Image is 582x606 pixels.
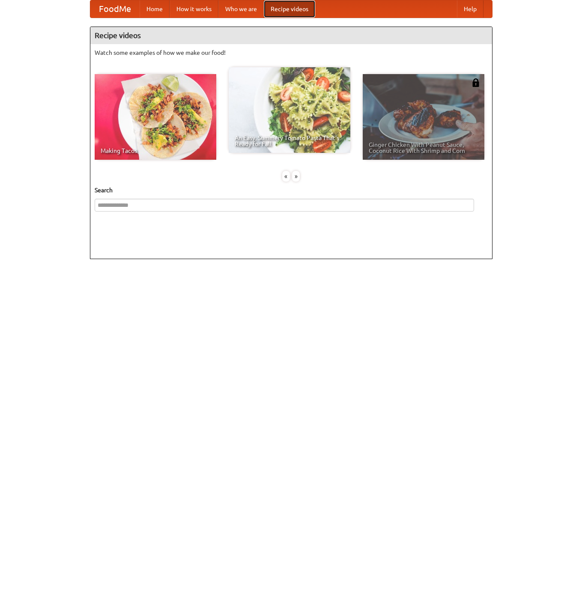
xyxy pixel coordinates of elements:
a: Who we are [218,0,264,18]
a: Making Tacos [95,74,216,160]
a: Recipe videos [264,0,315,18]
p: Watch some examples of how we make our food! [95,48,488,57]
a: How it works [170,0,218,18]
h4: Recipe videos [90,27,492,44]
a: Help [457,0,484,18]
a: Home [140,0,170,18]
span: An Easy, Summery Tomato Pasta That's Ready for Fall [235,135,344,147]
a: FoodMe [90,0,140,18]
a: An Easy, Summery Tomato Pasta That's Ready for Fall [229,67,350,153]
h5: Search [95,186,488,194]
span: Making Tacos [101,148,210,154]
div: » [292,171,300,182]
div: « [282,171,290,182]
img: 483408.png [472,78,480,87]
